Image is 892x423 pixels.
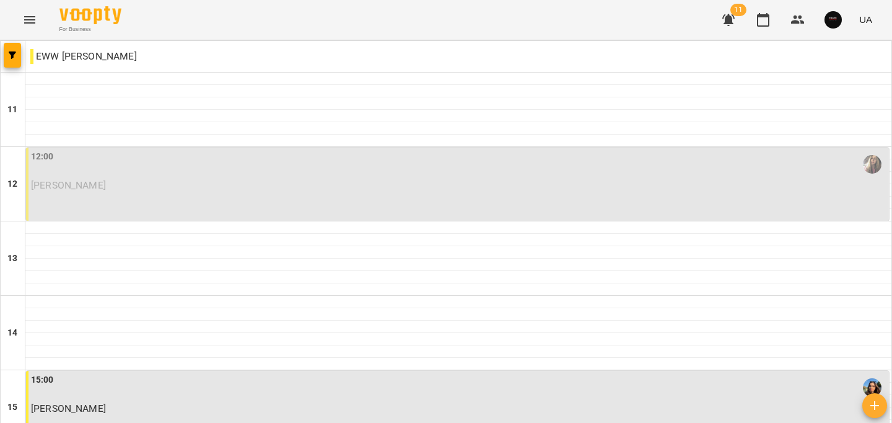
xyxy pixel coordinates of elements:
[854,8,877,31] button: UA
[730,4,746,16] span: 11
[859,13,872,26] span: UA
[59,25,121,33] span: For Business
[59,6,121,24] img: Voopty Logo
[863,378,881,397] img: Верютіна Надія Вадимівна
[15,5,45,35] button: Menu
[7,177,17,191] h6: 12
[31,150,54,164] label: 12:00
[7,326,17,340] h6: 14
[7,401,17,414] h6: 15
[31,373,54,387] label: 15:00
[30,49,137,64] p: EWW [PERSON_NAME]
[7,252,17,265] h6: 13
[31,179,106,191] span: [PERSON_NAME]
[7,103,17,117] h6: 11
[862,393,887,418] button: Створити урок
[863,155,881,174] img: Бойко Олександра Вікторівна
[31,403,106,414] span: [PERSON_NAME]
[824,11,842,29] img: 5eed76f7bd5af536b626cea829a37ad3.jpg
